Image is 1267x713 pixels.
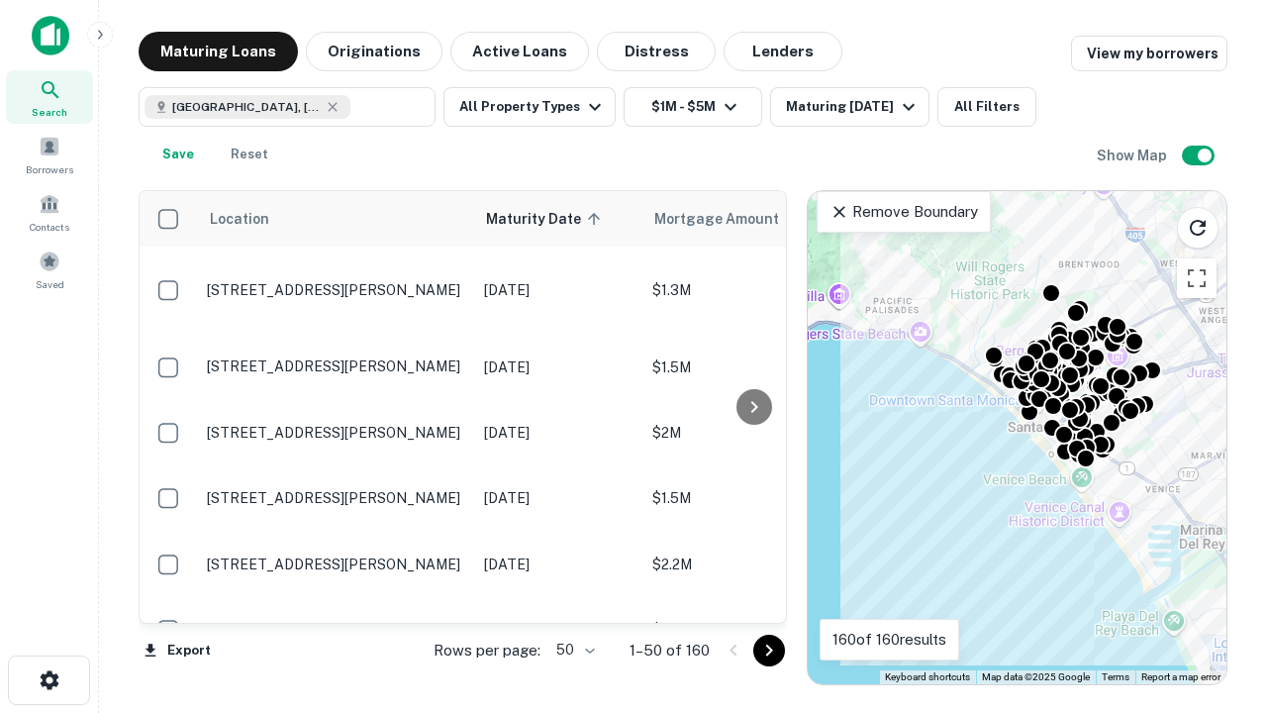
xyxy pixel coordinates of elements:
p: Rows per page: [434,639,540,662]
p: 160 of 160 results [832,628,946,652]
p: [DATE] [484,487,633,509]
span: Map data ©2025 Google [982,671,1090,682]
a: Report a map error [1141,671,1220,682]
p: $1.3M [652,279,850,301]
a: Open this area in Google Maps (opens a new window) [813,659,878,684]
th: Maturity Date [474,191,642,247]
a: Search [6,70,93,124]
span: [GEOGRAPHIC_DATA], [GEOGRAPHIC_DATA], [GEOGRAPHIC_DATA] [172,98,321,116]
p: [STREET_ADDRESS][PERSON_NAME] [207,621,464,639]
button: Toggle fullscreen view [1177,258,1217,298]
p: Remove Boundary [829,200,977,224]
a: Terms (opens in new tab) [1102,671,1129,682]
a: Saved [6,243,93,296]
button: Distress [597,32,716,71]
button: Reload search area [1177,207,1218,249]
p: [STREET_ADDRESS][PERSON_NAME] [207,357,464,375]
button: All Property Types [443,87,616,127]
p: $1.5M [652,356,850,378]
p: [DATE] [484,554,633,575]
button: Save your search to get updates of matches that match your search criteria. [146,135,210,174]
span: Saved [36,276,64,292]
button: Go to next page [753,635,785,666]
p: 1–50 of 160 [630,639,710,662]
button: Lenders [724,32,842,71]
p: [DATE] [484,356,633,378]
div: 50 [548,636,598,664]
img: Google [813,659,878,684]
p: [STREET_ADDRESS][PERSON_NAME] [207,424,464,442]
button: Reset [218,135,281,174]
p: [DATE] [484,279,633,301]
button: Active Loans [450,32,589,71]
p: [STREET_ADDRESS][PERSON_NAME] [207,281,464,299]
button: Maturing Loans [139,32,298,71]
span: Maturity Date [486,207,607,231]
img: capitalize-icon.png [32,16,69,55]
button: All Filters [937,87,1036,127]
button: Export [139,636,216,665]
iframe: Chat Widget [1168,555,1267,650]
p: [DATE] [484,619,633,641]
p: [DATE] [484,422,633,444]
div: 0 0 [808,191,1226,684]
button: $1M - $5M [624,87,762,127]
p: [STREET_ADDRESS][PERSON_NAME] [207,556,464,573]
a: Borrowers [6,128,93,181]
p: $1.5M [652,487,850,509]
p: [STREET_ADDRESS][PERSON_NAME] [207,489,464,507]
button: Originations [306,32,442,71]
span: Contacts [30,219,69,235]
span: Borrowers [26,161,73,177]
span: Mortgage Amount [654,207,805,231]
h6: Show Map [1097,145,1170,166]
span: Location [209,207,269,231]
th: Mortgage Amount [642,191,860,247]
p: $2M [652,422,850,444]
button: Keyboard shortcuts [885,670,970,684]
th: Location [197,191,474,247]
span: Search [32,104,67,120]
p: $2.2M [652,554,850,575]
div: Maturing [DATE] [786,95,921,119]
p: $1M [652,619,850,641]
a: View my borrowers [1071,36,1227,71]
button: Maturing [DATE] [770,87,929,127]
a: Contacts [6,185,93,239]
